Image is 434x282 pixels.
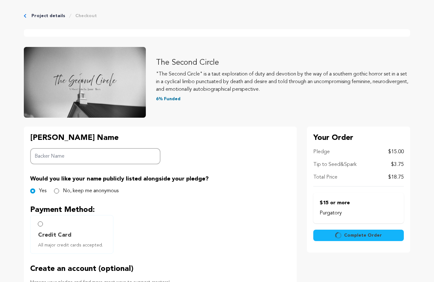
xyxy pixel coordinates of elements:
[30,205,290,215] p: Payment Method:
[313,148,330,156] p: Pledge
[320,209,397,217] p: Purgatory
[30,148,160,164] input: Backer Name
[38,231,71,239] span: Credit Card
[313,174,337,181] p: Total Price
[313,133,404,143] p: Your Order
[30,264,290,274] p: Create an account (optional)
[156,58,410,68] p: The Second Circle
[313,230,404,241] button: Complete Order
[156,70,410,93] p: "The Second Circle" is a taut exploration of duty and devotion by the way of a southern gothic ho...
[30,174,290,183] p: Would you like your name publicly listed alongside your pledge?
[75,13,97,19] a: Checkout
[156,96,410,102] p: 6% Funded
[30,133,160,143] p: [PERSON_NAME] Name
[388,148,404,156] p: $15.00
[63,187,119,195] label: No, keep me anonymous
[388,174,404,181] p: $18.75
[39,187,46,195] label: Yes
[313,161,356,168] p: Tip to Seed&Spark
[38,242,108,248] span: All major credit cards accepted.
[320,199,397,207] p: $15 or more
[391,161,404,168] p: $3.75
[24,47,146,118] img: The Second Circle image
[31,13,65,19] a: Project details
[344,232,382,239] span: Complete Order
[24,13,410,19] div: Breadcrumb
